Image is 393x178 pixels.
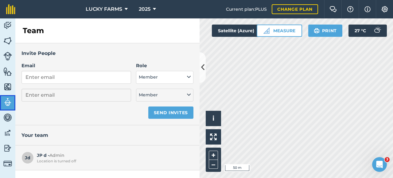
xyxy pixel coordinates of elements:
[3,159,12,168] img: svg+xml;base64,PD94bWwgdmVyc2lvbj0iMS4wIiBlbmNvZGluZz0idXRmLTgiPz4KPCEtLSBHZW5lcmF0b3I6IEFkb2JlIE...
[3,52,12,60] img: svg+xml;base64,PD94bWwgdmVyc2lvbj0iMS4wIiBlbmNvZGluZz0idXRmLTgiPz4KPCEtLSBHZW5lcmF0b3I6IEFkb2JlIE...
[257,25,302,37] button: Measure
[210,133,217,140] img: Four arrows, one pointing top left, one top right, one bottom right and the last bottom left
[3,113,12,122] img: svg+xml;base64,PD94bWwgdmVyc2lvbj0iMS4wIiBlbmNvZGluZz0idXRmLTgiPz4KPCEtLSBHZW5lcmF0b3I6IEFkb2JlIE...
[308,25,343,37] button: Print
[86,6,122,13] span: LUCKY FARMS
[21,89,131,102] input: Enter email
[226,6,267,13] span: Current plan : PLUS
[364,6,371,13] img: svg+xml;base64,PHN2ZyB4bWxucz0iaHR0cDovL3d3dy53My5vcmcvMjAwMC9zdmciIHdpZHRoPSIxNyIgaGVpZ2h0PSIxNy...
[21,152,34,164] span: Jd
[3,128,12,137] img: svg+xml;base64,PD94bWwgdmVyc2lvbj0iMS4wIiBlbmNvZGluZz0idXRmLTgiPz4KPCEtLSBHZW5lcmF0b3I6IEFkb2JlIE...
[372,157,387,172] iframe: Intercom live chat
[148,106,193,119] button: Send invites
[272,4,318,14] a: Change plan
[385,157,390,162] span: 3
[21,131,193,139] h3: Your team
[21,49,193,57] h3: Invite People
[3,144,12,153] img: svg+xml;base64,PD94bWwgdmVyc2lvbj0iMS4wIiBlbmNvZGluZz0idXRmLTgiPz4KPCEtLSBHZW5lcmF0b3I6IEFkb2JlIE...
[329,6,337,12] img: Two speech bubbles overlapping with the left bubble in the forefront
[136,89,193,102] button: Member
[37,152,190,164] span: JP d -
[209,151,218,160] button: +
[136,62,193,69] label: Role
[263,28,270,34] img: Ruler icon
[3,21,12,30] img: svg+xml;base64,PD94bWwgdmVyc2lvbj0iMS4wIiBlbmNvZGluZz0idXRmLTgiPz4KPCEtLSBHZW5lcmF0b3I6IEFkb2JlIE...
[314,27,320,34] img: svg+xml;base64,PHN2ZyB4bWxucz0iaHR0cDovL3d3dy53My5vcmcvMjAwMC9zdmciIHdpZHRoPSIxOSIgaGVpZ2h0PSIyNC...
[212,25,271,37] button: Satellite (Azure)
[21,62,131,69] label: Email
[136,71,193,84] button: Member
[212,114,214,122] span: i
[139,6,150,13] span: 2025
[206,111,221,126] button: i
[371,25,383,37] img: svg+xml;base64,PD94bWwgdmVyc2lvbj0iMS4wIiBlbmNvZGluZz0idXRmLTgiPz4KPCEtLSBHZW5lcmF0b3I6IEFkb2JlIE...
[3,36,12,45] img: svg+xml;base64,PHN2ZyB4bWxucz0iaHR0cDovL3d3dy53My5vcmcvMjAwMC9zdmciIHdpZHRoPSI1NiIgaGVpZ2h0PSI2MC...
[355,25,366,37] span: 27 ° C
[37,159,190,164] div: Location is turned off
[3,67,12,76] img: svg+xml;base64,PHN2ZyB4bWxucz0iaHR0cDovL3d3dy53My5vcmcvMjAwMC9zdmciIHdpZHRoPSI1NiIgaGVpZ2h0PSI2MC...
[348,25,387,37] button: 27 °C
[381,6,388,12] img: A cog icon
[6,4,15,14] img: fieldmargin Logo
[3,98,12,107] img: svg+xml;base64,PD94bWwgdmVyc2lvbj0iMS4wIiBlbmNvZGluZz0idXRmLTgiPz4KPCEtLSBHZW5lcmF0b3I6IEFkb2JlIE...
[23,26,44,36] h2: Team
[21,71,131,84] input: Enter email
[347,6,354,12] img: A question mark icon
[3,82,12,91] img: svg+xml;base64,PHN2ZyB4bWxucz0iaHR0cDovL3d3dy53My5vcmcvMjAwMC9zdmciIHdpZHRoPSI1NiIgaGVpZ2h0PSI2MC...
[209,160,218,169] button: –
[49,153,64,158] span: Admin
